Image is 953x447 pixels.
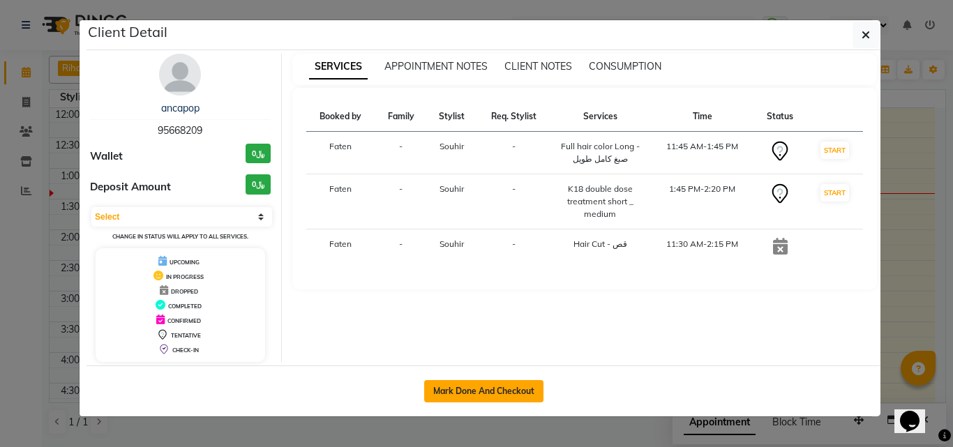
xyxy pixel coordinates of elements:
small: Change in status will apply to all services. [112,233,248,240]
a: ancapop [161,102,200,114]
span: UPCOMING [170,259,200,266]
button: Mark Done And Checkout [424,380,543,402]
th: Status [755,102,806,132]
h5: Client Detail [88,22,167,43]
th: Booked by [306,102,376,132]
span: TENTATIVE [171,332,201,339]
td: - [477,174,550,229]
span: CONSUMPTION [589,60,661,73]
td: - [477,132,550,174]
span: COMPLETED [168,303,202,310]
span: CONFIRMED [167,317,201,324]
span: Wallet [90,149,123,165]
button: START [820,142,849,159]
span: Souhir [440,141,464,151]
th: Req. Stylist [477,102,550,132]
h3: ﷼0 [246,144,271,164]
td: - [375,229,426,265]
td: 11:30 AM-2:15 PM [650,229,754,265]
h3: ﷼0 [246,174,271,195]
div: Full hair color Long - صبغ كامل طويل [559,140,641,165]
span: SERVICES [309,54,368,79]
th: Time [650,102,754,132]
td: Faten [306,174,376,229]
td: 11:45 AM-1:45 PM [650,132,754,174]
td: Faten [306,132,376,174]
span: CHECK-IN [172,347,199,354]
div: K18 double dose treatment short _ medium [559,183,641,220]
div: Hair Cut - قص [559,238,641,250]
td: 1:45 PM-2:20 PM [650,174,754,229]
img: avatar [159,54,201,96]
span: 95668209 [158,124,202,137]
span: Souhir [440,238,464,249]
span: APPOINTMENT NOTES [384,60,488,73]
iframe: chat widget [894,391,939,433]
td: - [375,174,426,229]
th: Family [375,102,426,132]
span: CLIENT NOTES [504,60,572,73]
button: START [820,184,849,202]
span: Souhir [440,183,464,194]
td: Faten [306,229,376,265]
td: - [375,132,426,174]
th: Stylist [426,102,476,132]
th: Services [550,102,650,132]
span: Deposit Amount [90,179,171,195]
td: - [477,229,550,265]
span: DROPPED [171,288,198,295]
span: IN PROGRESS [166,273,204,280]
